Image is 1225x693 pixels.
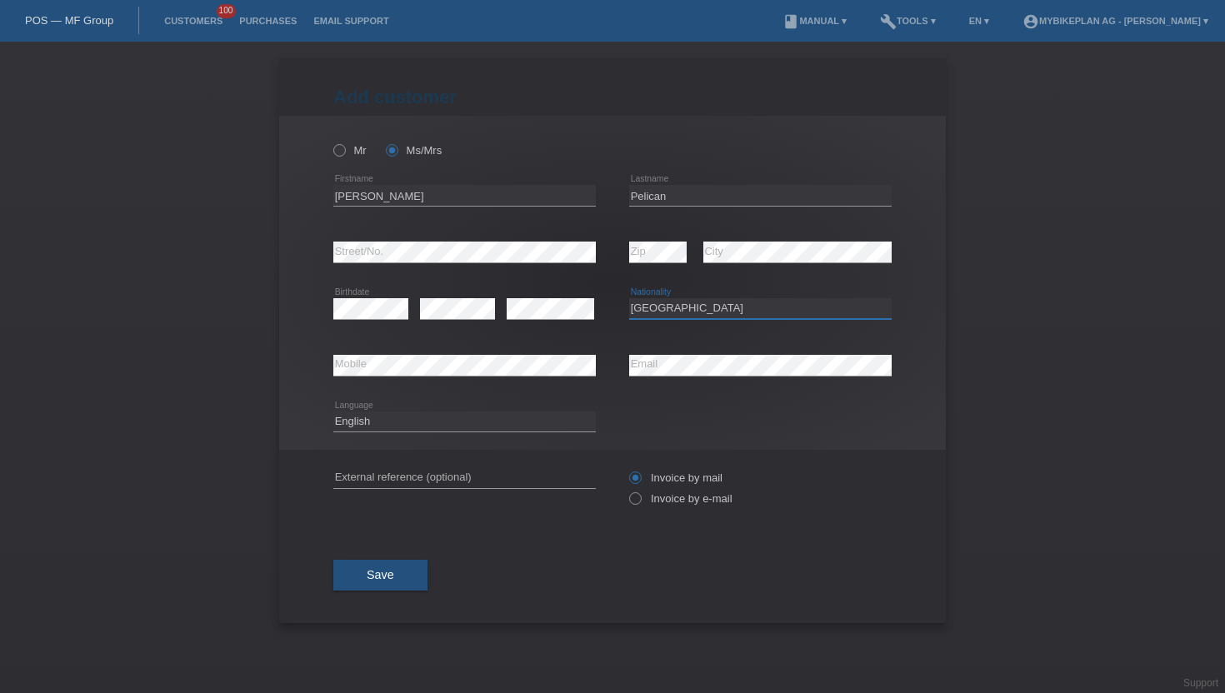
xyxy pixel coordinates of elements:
[367,568,394,581] span: Save
[25,14,113,27] a: POS — MF Group
[629,492,640,513] input: Invoice by e-mail
[1022,13,1039,30] i: account_circle
[774,16,855,26] a: bookManual ▾
[386,144,442,157] label: Ms/Mrs
[961,16,997,26] a: EN ▾
[386,144,397,155] input: Ms/Mrs
[629,471,640,492] input: Invoice by mail
[333,144,344,155] input: Mr
[333,87,892,107] h1: Add customer
[156,16,231,26] a: Customers
[231,16,305,26] a: Purchases
[782,13,799,30] i: book
[880,13,897,30] i: build
[872,16,944,26] a: buildTools ▾
[1014,16,1217,26] a: account_circleMybikeplan AG - [PERSON_NAME] ▾
[333,144,367,157] label: Mr
[1183,677,1218,689] a: Support
[217,4,237,18] span: 100
[333,560,427,591] button: Save
[629,492,732,505] label: Invoice by e-mail
[305,16,397,26] a: Email Support
[629,471,722,484] label: Invoice by mail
